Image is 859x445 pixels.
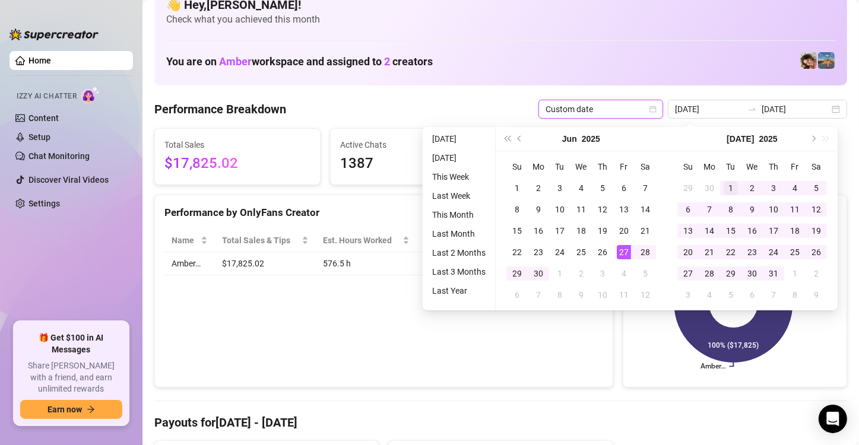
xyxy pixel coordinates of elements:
[531,288,546,302] div: 7
[506,284,528,306] td: 2025-07-06
[809,202,823,217] div: 12
[574,266,588,281] div: 2
[613,241,635,263] td: 2025-06-27
[595,181,610,195] div: 5
[531,224,546,238] div: 16
[592,220,613,241] td: 2025-06-19
[582,127,600,151] button: Choose a year
[720,284,741,306] td: 2025-08-05
[806,220,827,241] td: 2025-07-19
[427,265,490,279] li: Last 3 Months
[638,245,652,259] div: 28
[164,152,310,175] span: $17,825.02
[164,138,310,151] span: Total Sales
[702,224,717,238] div: 14
[528,177,549,199] td: 2025-06-02
[592,284,613,306] td: 2025-07-10
[809,266,823,281] div: 2
[172,234,198,247] span: Name
[592,156,613,177] th: Th
[562,127,577,151] button: Choose a month
[635,284,656,306] td: 2025-07-12
[592,177,613,199] td: 2025-06-05
[720,263,741,284] td: 2025-07-29
[635,156,656,177] th: Sa
[763,220,784,241] td: 2025-07-17
[741,263,763,284] td: 2025-07-30
[510,224,524,238] div: 15
[506,156,528,177] th: Su
[549,263,570,284] td: 2025-07-01
[784,284,806,306] td: 2025-08-08
[164,252,215,275] td: Amber…
[592,241,613,263] td: 2025-06-26
[215,229,315,252] th: Total Sales & Tips
[809,224,823,238] div: 19
[681,288,695,302] div: 3
[215,252,315,275] td: $17,825.02
[759,127,778,151] button: Choose a year
[635,199,656,220] td: 2025-06-14
[592,263,613,284] td: 2025-07-03
[613,220,635,241] td: 2025-06-20
[720,177,741,199] td: 2025-07-01
[510,266,524,281] div: 29
[766,224,781,238] div: 17
[745,181,759,195] div: 2
[510,288,524,302] div: 6
[17,91,77,102] span: Izzy AI Chatter
[417,252,493,275] td: $30.92
[702,266,717,281] div: 28
[510,181,524,195] div: 1
[613,284,635,306] td: 2025-07-11
[762,103,829,116] input: End date
[809,245,823,259] div: 26
[570,284,592,306] td: 2025-07-09
[47,405,82,414] span: Earn now
[702,181,717,195] div: 30
[506,220,528,241] td: 2025-06-15
[531,181,546,195] div: 2
[506,177,528,199] td: 2025-06-01
[700,363,725,371] text: Amber…
[699,220,720,241] td: 2025-07-14
[784,177,806,199] td: 2025-07-04
[613,177,635,199] td: 2025-06-06
[677,263,699,284] td: 2025-07-27
[724,181,738,195] div: 1
[745,245,759,259] div: 23
[699,156,720,177] th: Mo
[724,245,738,259] div: 22
[570,220,592,241] td: 2025-06-18
[638,266,652,281] div: 5
[595,245,610,259] div: 26
[677,284,699,306] td: 2025-08-03
[549,199,570,220] td: 2025-06-10
[528,156,549,177] th: Mo
[638,224,652,238] div: 21
[613,199,635,220] td: 2025-06-13
[806,156,827,177] th: Sa
[154,414,847,431] h4: Payouts for [DATE] - [DATE]
[570,177,592,199] td: 2025-06-04
[677,177,699,199] td: 2025-06-29
[570,156,592,177] th: We
[649,106,657,113] span: calendar
[766,288,781,302] div: 7
[531,266,546,281] div: 30
[806,263,827,284] td: 2025-08-02
[745,288,759,302] div: 6
[427,170,490,184] li: This Week
[164,205,603,221] div: Performance by OnlyFans Creator
[677,156,699,177] th: Su
[702,288,717,302] div: 4
[617,245,631,259] div: 27
[677,199,699,220] td: 2025-07-06
[574,202,588,217] div: 11
[681,181,695,195] div: 29
[763,177,784,199] td: 2025-07-03
[766,202,781,217] div: 10
[724,202,738,217] div: 8
[635,177,656,199] td: 2025-06-07
[819,405,847,433] div: Open Intercom Messenger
